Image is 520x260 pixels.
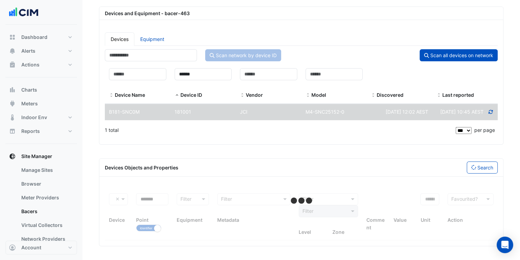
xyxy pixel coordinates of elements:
span: Device ID [175,93,179,98]
span: Reports [21,128,40,135]
button: Charts [5,83,77,97]
span: Unit [420,217,430,223]
a: Virtual Collectors [16,218,77,232]
a: Equipment [134,32,170,46]
span: Value [394,217,407,223]
span: Alerts [21,48,35,54]
span: Last reported [436,93,441,98]
app-icon: Dashboard [9,34,16,41]
span: Meters [21,100,38,107]
a: Network Providers [16,232,77,246]
span: Level [299,229,311,235]
button: Scan all devices on network [420,49,498,61]
button: Search [467,162,498,174]
span: 181001 [175,109,191,115]
span: Equipment [177,217,202,223]
a: Manage Sites [16,163,77,177]
app-icon: Charts [9,86,16,93]
span: Devices Objects and Properties [105,165,178,170]
span: Clear [115,195,120,203]
app-icon: Site Manager [9,153,16,160]
a: Browser [16,177,77,191]
span: Device [109,217,125,223]
button: Actions [5,58,77,72]
button: Dashboard [5,30,77,44]
span: Action [447,217,463,223]
div: 1 total [105,122,454,139]
span: Device Name [109,93,114,98]
app-icon: Alerts [9,48,16,54]
span: Account [21,244,41,251]
span: JCI [240,109,247,115]
img: Company Logo [8,6,39,19]
span: Site Manager [21,153,52,160]
span: Discovered [371,93,376,98]
span: Zone [332,229,344,235]
button: Meters [5,97,77,111]
span: Model [311,92,326,98]
div: Open Intercom Messenger [497,237,513,253]
span: Actions [21,61,40,68]
span: Discovered at [440,109,484,115]
button: Alerts [5,44,77,58]
span: Model [306,93,310,98]
button: Indoor Env [5,111,77,124]
span: per page [474,127,495,133]
span: Indoor Env [21,114,47,121]
span: Device ID [180,92,202,98]
span: B181-SNC0M [109,109,140,115]
ui-switch: Toggle between object name and object identifier [136,225,161,230]
div: Please select Filter first [295,205,362,217]
div: Devices and Equipment - bacer-463 [101,10,502,17]
a: Devices [105,32,134,46]
span: Metadata [217,217,239,223]
a: Meter Providers [16,191,77,205]
span: Last reported [442,92,474,98]
button: Site Manager [5,149,77,163]
button: Account [5,241,77,254]
span: Fri 25-Aug-2023 12:02 AEST [386,109,428,115]
span: Point [136,217,148,223]
app-icon: Meters [9,100,16,107]
app-icon: Actions [9,61,16,68]
a: Bacers [16,205,77,218]
span: Charts [21,86,37,93]
span: Device Name [115,92,145,98]
app-icon: Indoor Env [9,114,16,121]
span: M4-SNC25152-0 [306,109,344,115]
span: Dashboard [21,34,47,41]
span: Discovered [377,92,403,98]
span: Vendor [240,93,245,98]
span: Comment [366,217,385,231]
button: Reports [5,124,77,138]
app-icon: Reports [9,128,16,135]
span: Vendor [246,92,263,98]
a: Refresh [488,109,494,115]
